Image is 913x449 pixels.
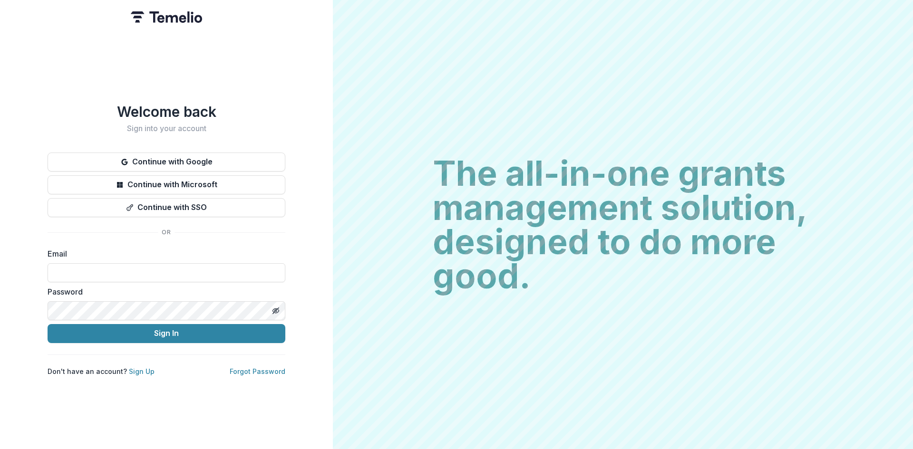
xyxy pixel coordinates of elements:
img: Temelio [131,11,202,23]
label: Email [48,248,280,259]
button: Sign In [48,324,285,343]
button: Continue with Google [48,153,285,172]
h2: Sign into your account [48,124,285,133]
button: Continue with SSO [48,198,285,217]
p: Don't have an account? [48,366,155,376]
button: Continue with Microsoft [48,175,285,194]
h1: Welcome back [48,103,285,120]
button: Toggle password visibility [268,303,283,318]
a: Forgot Password [230,367,285,375]
label: Password [48,286,280,297]
a: Sign Up [129,367,155,375]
